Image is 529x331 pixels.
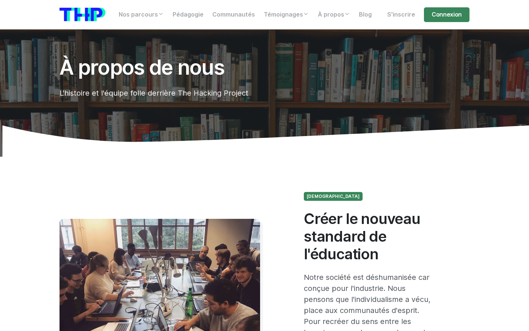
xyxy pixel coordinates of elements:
[208,7,259,22] a: Communautés
[168,7,208,22] a: Pédagogie
[60,56,400,79] h1: À propos de nous
[313,7,355,22] a: À propos
[60,8,105,21] img: logo
[304,210,420,263] span: Créer le nouveau standard de l'éducation
[355,7,376,22] a: Blog
[60,88,400,99] p: L'histoire et l'équipe folle derrière The Hacking Project
[259,7,313,22] a: Témoignages
[114,7,168,22] a: Nos parcours
[383,7,420,22] a: S'inscrire
[424,7,469,22] a: Connexion
[304,192,363,201] span: [DEMOGRAPHIC_DATA]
